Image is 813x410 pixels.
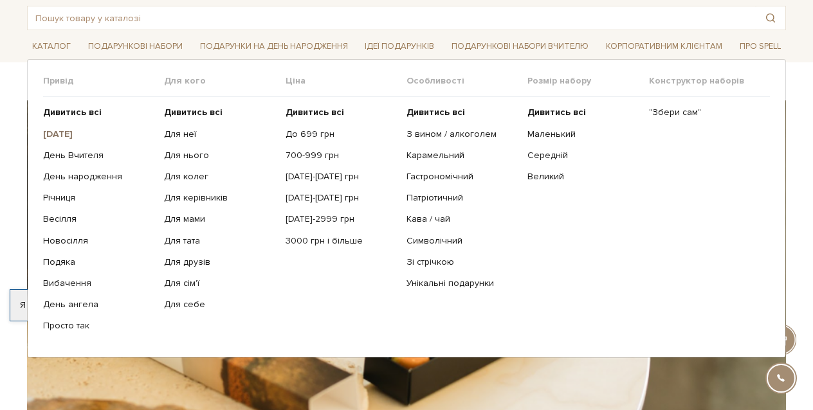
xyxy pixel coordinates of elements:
a: Дивитись всі [527,107,639,118]
a: З вином / алкоголем [406,129,518,140]
a: Новосілля [43,235,154,247]
a: Подяка [43,256,154,268]
a: Для тата [164,235,275,247]
button: Пошук товару у каталозі [756,6,785,30]
span: Привід [43,75,164,87]
a: Корпоративним клієнтам [601,37,727,57]
a: День народження [43,171,154,183]
a: Дивитись всі [43,107,154,118]
a: Подарунки на День народження [195,37,353,57]
a: Маленький [527,129,639,140]
a: Дивитись всі [286,107,397,118]
a: [DATE] [43,129,154,140]
a: Дивитись всі [406,107,518,118]
a: [DATE]-[DATE] грн [286,192,397,204]
b: Дивитись всі [164,107,223,118]
a: День ангела [43,299,154,310]
a: Для нього [164,150,275,161]
a: Дивитись всі [164,107,275,118]
a: Карамельний [406,150,518,161]
a: Каталог [27,37,76,57]
a: 700-999 грн [286,150,397,161]
a: Річниця [43,192,154,204]
a: Подарункові набори [83,37,188,57]
a: Для друзів [164,256,275,268]
a: "Збери сам" [649,107,760,118]
a: Ідеї подарунків [360,37,439,57]
span: Ціна [286,75,406,87]
a: 3000 грн і більше [286,235,397,247]
a: Для сім'ї [164,278,275,289]
a: День Вчителя [43,150,154,161]
span: Розмір набору [527,75,648,87]
a: Для керівників [164,192,275,204]
b: Дивитись всі [286,107,344,118]
input: Пошук товару у каталозі [28,6,756,30]
span: Конструктор наборів [649,75,770,87]
b: Дивитись всі [527,107,586,118]
a: Великий [527,171,639,183]
a: Для мами [164,213,275,225]
a: Весілля [43,213,154,225]
a: Для себе [164,299,275,310]
a: Патріотичний [406,192,518,204]
a: Для колег [164,171,275,183]
a: Середній [527,150,639,161]
a: Унікальні подарунки [406,278,518,289]
div: Я дозволяю [DOMAIN_NAME] використовувати [10,299,359,311]
a: Просто так [43,320,154,332]
b: Дивитись всі [406,107,465,118]
a: Про Spell [735,37,786,57]
a: Вибачення [43,278,154,289]
a: Подарункові набори Вчителю [446,35,594,57]
a: [DATE]-2999 грн [286,213,397,225]
b: [DATE] [43,129,73,139]
span: Особливості [406,75,527,87]
a: Зі стрічкою [406,256,518,268]
a: Гастрономічний [406,171,518,183]
a: [DATE]-[DATE] грн [286,171,397,183]
a: До 699 грн [286,129,397,140]
b: Дивитись всі [43,107,102,118]
span: Для кого [164,75,285,87]
div: Каталог [27,59,786,357]
a: Кава / чай [406,213,518,225]
a: Для неї [164,129,275,140]
a: Символічний [406,235,518,247]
